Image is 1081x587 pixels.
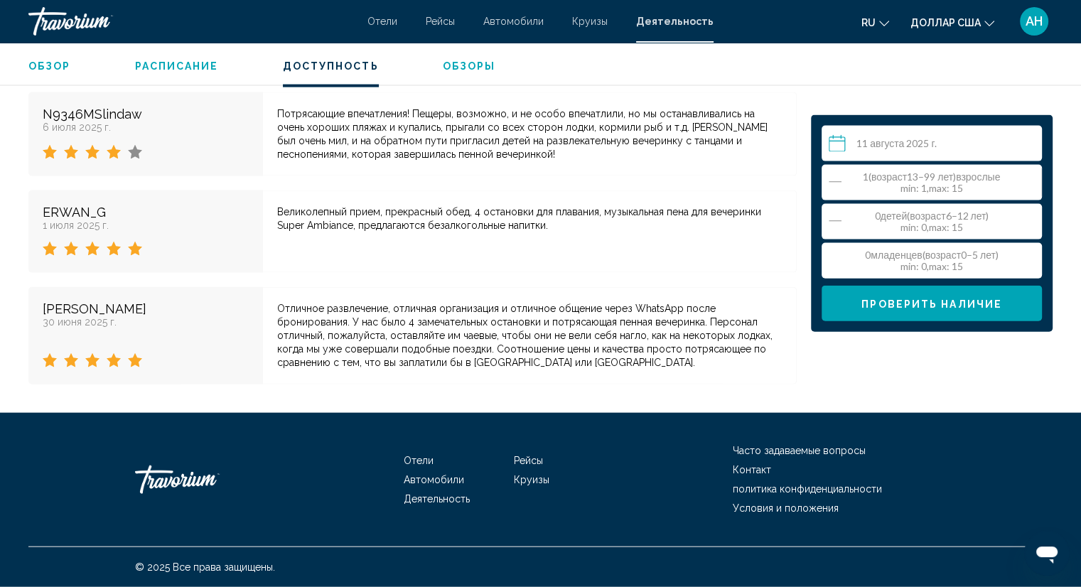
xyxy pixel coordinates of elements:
a: Деятельность [404,493,470,505]
button: Проверить наличие [822,286,1042,321]
font: доллар США [910,17,981,28]
button: Обзор [28,60,71,72]
a: Деятельность [636,16,714,27]
font: 6 июля 2025 г. [43,122,111,133]
a: Автомобили [483,16,544,27]
font: ERWAN_G [43,205,106,220]
span: max [928,182,946,194]
button: Decrement adults [829,173,841,193]
a: Контакт [733,464,771,475]
font: Проверить наличие [861,298,1002,310]
button: Travelers: 7 adults, 8 children [822,165,1042,279]
span: min [900,221,916,233]
font: © 2025 Все права защищены. [135,561,275,573]
font: ( [907,210,910,222]
a: Рейсы [514,455,543,466]
a: Травориум [28,7,353,36]
span: min [900,260,916,272]
a: Круизы [572,16,608,27]
font: ( [868,171,871,183]
font: Взрослые [956,171,1000,183]
button: Increment children [1022,212,1035,232]
font: 0–5 лет) [961,249,999,261]
button: Меню пользователя [1016,6,1053,36]
div: : 0, : 15 [865,261,999,272]
span: max [929,260,947,272]
button: Расписание [135,60,219,72]
font: ( [923,249,925,261]
button: Обзоры [443,60,496,72]
font: 6–12 лет) [945,210,989,222]
a: Травориум [135,458,277,501]
font: ru [861,17,876,28]
span: max [929,221,947,233]
button: Изменить валюту [910,12,994,33]
span: min [900,182,915,194]
button: Decrement infants [829,251,841,271]
div: : 1, : 15 [863,183,1001,194]
a: Отели [367,16,397,27]
button: Increment adults [1021,173,1034,193]
font: возраст [925,249,961,261]
font: Потрясающие впечатления! Пещеры, возможно, и не особо впечатлили, но мы останавливались на очень ... [277,108,768,160]
font: 30 июня 2025 г. [43,316,117,328]
font: Отличное развлечение, отличная организация и отличное общение через WhatsApp после бронирования. ... [277,303,773,368]
div: : 0, : 15 [875,222,989,233]
font: [PERSON_NAME] [43,301,146,316]
a: Условия и положения [733,502,839,514]
font: АН [1026,14,1043,28]
button: Decrement children [829,212,841,232]
a: Рейсы [426,16,455,27]
a: Автомобили [404,474,464,485]
font: возраст [910,210,945,222]
font: детей [881,210,907,222]
font: 1 июля 2025 г. [43,220,109,231]
iframe: Кнопка запуска окна обмена сообщениями [1024,530,1070,576]
a: Часто задаваемые вопросы [733,445,866,456]
a: Круизы [514,474,549,485]
a: Отели [404,455,434,466]
font: N9346MSlindaw [43,107,142,122]
font: возраст [871,171,907,183]
font: 0 [875,210,881,222]
button: Доступность [283,60,379,72]
a: политика конфиденциальности [733,483,882,495]
font: 1 [863,171,868,183]
font: младенцев [871,249,922,261]
button: Increment infants [1022,251,1035,271]
button: Изменить язык [861,12,889,33]
font: 13–99 лет) [907,171,956,183]
font: Великолепный прием, прекрасный обед, 4 остановки для плавания, музыкальная пена для вечеринки Sup... [277,206,761,231]
font: 0 [865,249,871,261]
